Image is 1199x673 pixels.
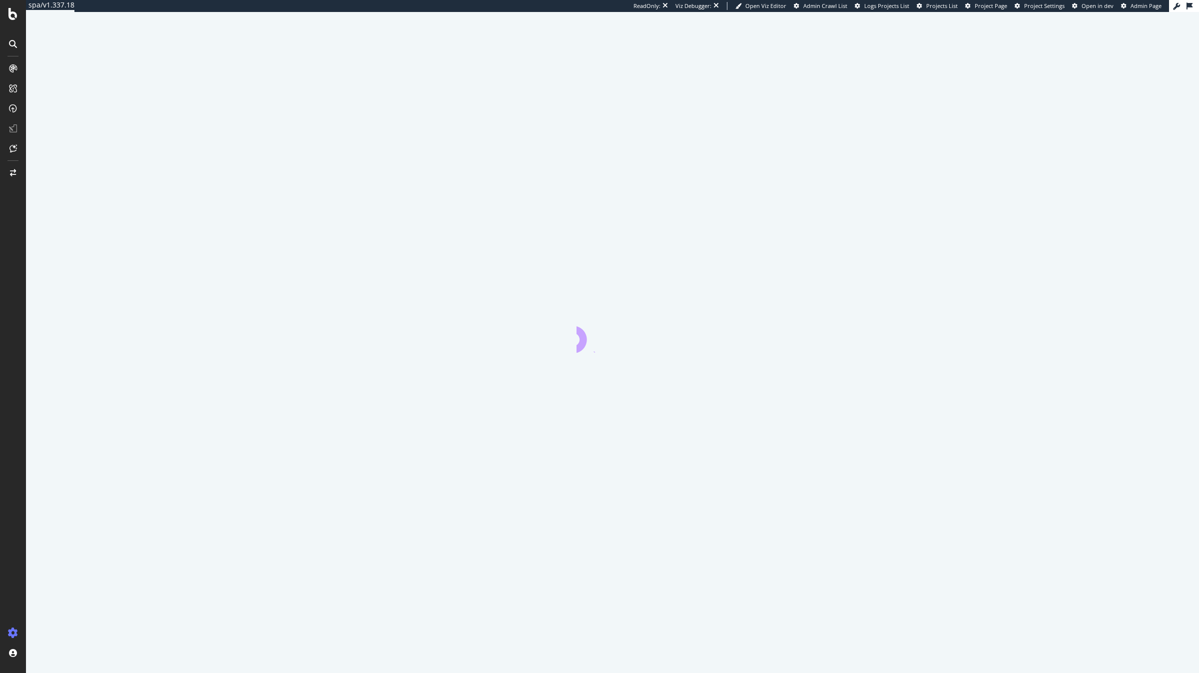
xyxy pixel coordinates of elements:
[1015,2,1065,10] a: Project Settings
[803,2,847,9] span: Admin Crawl List
[1121,2,1162,10] a: Admin Page
[735,2,786,10] a: Open Viz Editor
[577,317,648,353] div: animation
[1131,2,1162,9] span: Admin Page
[855,2,909,10] a: Logs Projects List
[794,2,847,10] a: Admin Crawl List
[926,2,958,9] span: Projects List
[1082,2,1114,9] span: Open in dev
[975,2,1007,9] span: Project Page
[633,2,660,10] div: ReadOnly:
[917,2,958,10] a: Projects List
[745,2,786,9] span: Open Viz Editor
[864,2,909,9] span: Logs Projects List
[1072,2,1114,10] a: Open in dev
[965,2,1007,10] a: Project Page
[1024,2,1065,9] span: Project Settings
[675,2,711,10] div: Viz Debugger:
